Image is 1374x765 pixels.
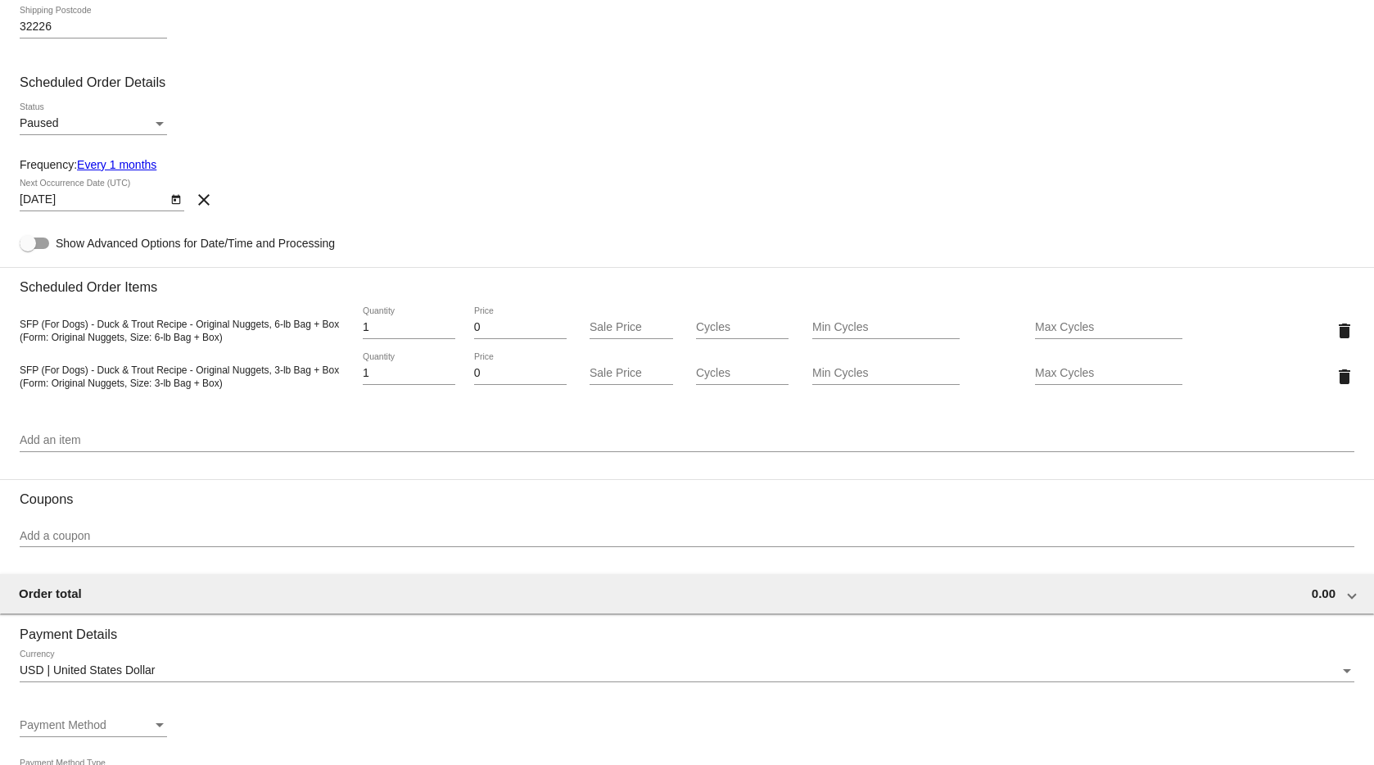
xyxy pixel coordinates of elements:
[474,321,567,334] input: Price
[1335,321,1354,341] mat-icon: delete
[20,530,1354,543] input: Add a coupon
[77,158,156,171] a: Every 1 months
[20,193,167,206] input: Next Occurrence Date (UTC)
[19,586,82,600] span: Order total
[696,321,789,334] input: Cycles
[20,364,339,389] span: SFP (For Dogs) - Duck & Trout Recipe - Original Nuggets, 3-lb Bag + Box (Form: Original Nuggets, ...
[363,367,455,380] input: Quantity
[20,20,167,34] input: Shipping Postcode
[20,158,1354,171] div: Frequency:
[20,267,1354,295] h3: Scheduled Order Items
[363,321,455,334] input: Quantity
[20,614,1354,642] h3: Payment Details
[1035,367,1182,380] input: Max Cycles
[590,321,673,334] input: Sale Price
[1335,367,1354,387] mat-icon: delete
[56,235,335,251] span: Show Advanced Options for Date/Time and Processing
[812,321,960,334] input: Min Cycles
[20,718,106,731] span: Payment Method
[20,479,1354,507] h3: Coupons
[20,116,58,129] span: Paused
[474,367,567,380] input: Price
[20,117,167,130] mat-select: Status
[696,367,789,380] input: Cycles
[1035,321,1182,334] input: Max Cycles
[20,434,1354,447] input: Add an item
[812,367,960,380] input: Min Cycles
[194,190,214,210] mat-icon: clear
[167,190,184,207] button: Open calendar
[20,719,167,732] mat-select: Payment Method
[20,664,1354,677] mat-select: Currency
[20,319,339,343] span: SFP (For Dogs) - Duck & Trout Recipe - Original Nuggets, 6-lb Bag + Box (Form: Original Nuggets, ...
[20,75,1354,90] h3: Scheduled Order Details
[1312,586,1336,600] span: 0.00
[20,663,155,677] span: USD | United States Dollar
[590,367,673,380] input: Sale Price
